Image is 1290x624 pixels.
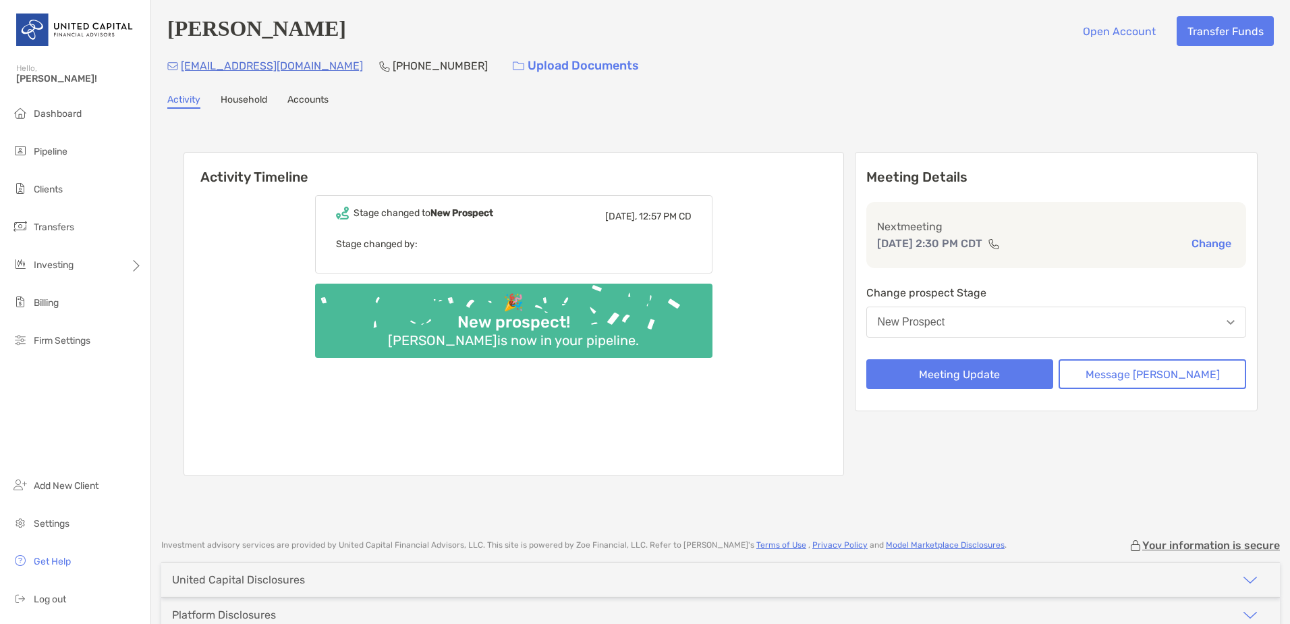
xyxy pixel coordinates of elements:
[1072,16,1166,46] button: Open Account
[504,51,648,80] a: Upload Documents
[452,313,576,332] div: New prospect!
[184,153,843,185] h6: Activity Timeline
[605,211,637,222] span: [DATE],
[354,207,493,219] div: Stage changed to
[34,297,59,309] span: Billing
[12,515,28,531] img: settings icon
[1227,320,1235,325] img: Open dropdown arrow
[886,540,1005,550] a: Model Marketplace Disclosures
[12,105,28,121] img: dashboard icon
[878,316,945,328] div: New Prospect
[866,169,1247,186] p: Meeting Details
[12,590,28,606] img: logout icon
[12,218,28,234] img: transfers icon
[34,259,74,271] span: Investing
[34,222,74,233] span: Transfers
[756,540,806,550] a: Terms of Use
[513,61,524,71] img: button icon
[34,480,99,492] span: Add New Client
[12,142,28,159] img: pipeline icon
[172,608,276,621] div: Platform Disclosures
[34,184,63,195] span: Clients
[34,335,90,346] span: Firm Settings
[430,207,493,219] b: New Prospect
[1242,607,1258,623] img: icon arrow
[1242,572,1258,588] img: icon arrow
[336,207,349,219] img: Event icon
[12,180,28,197] img: clients icon
[812,540,868,550] a: Privacy Policy
[161,540,1007,550] p: Investment advisory services are provided by United Capital Financial Advisors, LLC . This site i...
[866,307,1247,338] button: New Prospect
[12,294,28,310] img: billing icon
[379,61,390,72] img: Phone Icon
[315,284,712,346] img: Confetti
[16,5,134,54] img: United Capital Logo
[1187,236,1235,251] button: Change
[498,293,529,313] div: 🎉
[1177,16,1274,46] button: Transfer Funds
[167,16,346,46] h4: [PERSON_NAME]
[1059,359,1246,389] button: Message [PERSON_NAME]
[172,573,305,586] div: United Capital Disclosures
[287,94,329,109] a: Accounts
[16,73,142,84] span: [PERSON_NAME]!
[167,62,178,70] img: Email Icon
[877,235,982,252] p: [DATE] 2:30 PM CDT
[866,359,1054,389] button: Meeting Update
[34,594,66,605] span: Log out
[34,518,69,529] span: Settings
[336,236,692,253] p: Stage changed by:
[34,108,82,120] span: Dashboard
[383,332,644,348] div: [PERSON_NAME] is now in your pipeline.
[393,57,488,74] p: [PHONE_NUMBER]
[639,211,692,222] span: 12:57 PM CD
[12,256,28,272] img: investing icon
[34,556,71,567] span: Get Help
[34,146,67,157] span: Pipeline
[866,284,1247,301] p: Change prospect Stage
[181,57,363,74] p: [EMAIL_ADDRESS][DOMAIN_NAME]
[167,94,200,109] a: Activity
[12,552,28,569] img: get-help icon
[12,332,28,348] img: firm-settings icon
[221,94,267,109] a: Household
[988,238,1000,249] img: communication type
[877,218,1236,235] p: Next meeting
[1142,539,1280,552] p: Your information is secure
[12,477,28,493] img: add_new_client icon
